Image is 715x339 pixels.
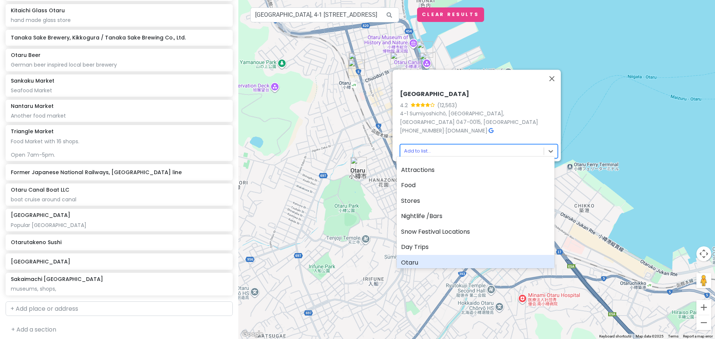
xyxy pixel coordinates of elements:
[397,178,554,193] div: Food
[397,193,554,209] div: Stores
[397,224,554,240] div: Snow Festival Locations
[397,162,554,178] div: Attractions
[397,255,554,271] div: Otaru
[397,208,554,224] div: Nightlife /Bars
[397,239,554,255] div: Day Trips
